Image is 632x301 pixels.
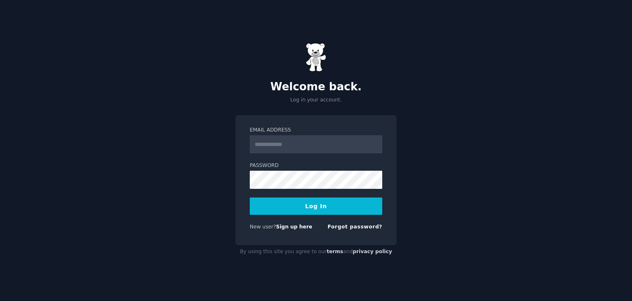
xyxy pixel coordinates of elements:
[250,224,276,230] span: New user?
[306,43,326,72] img: Gummy Bear
[328,224,382,230] a: Forgot password?
[327,249,343,254] a: terms
[250,162,382,169] label: Password
[235,80,397,94] h2: Welcome back.
[235,96,397,104] p: Log in your account.
[250,127,382,134] label: Email Address
[353,249,392,254] a: privacy policy
[250,198,382,215] button: Log In
[276,224,312,230] a: Sign up here
[235,245,397,259] div: By using this site you agree to our and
